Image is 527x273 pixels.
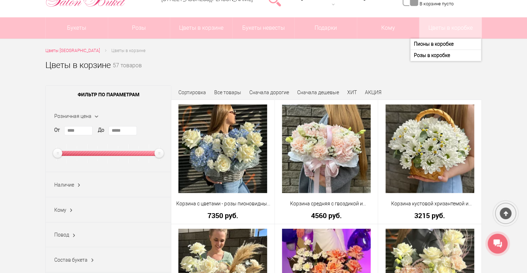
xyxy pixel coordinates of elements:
span: Цветы [GEOGRAPHIC_DATA] [45,48,100,53]
span: Состав букета [54,257,88,263]
label: До [98,126,104,134]
a: 7350 руб. [176,212,270,219]
a: Букеты невесты [233,17,295,39]
a: Букеты [46,17,108,39]
a: Корзина с цветами - розы пионовидные и голубая гортензия [176,200,270,207]
a: Подарки [295,17,357,39]
a: 3215 руб. [383,212,477,219]
h1: Цветы в корзине [45,59,111,72]
a: Сначала дешевые [297,90,339,95]
a: АКЦИЯ [365,90,382,95]
a: Пионы в коробке [410,39,481,50]
span: Наличие [54,182,74,188]
span: Сортировка [178,90,206,95]
img: Корзина средняя с гвоздикой и гортензией [282,104,371,193]
small: 57 товаров [113,63,142,80]
img: Корзина кустовой хризантемой и матрикарией [385,104,474,193]
a: Розы в коробке [410,50,481,61]
span: Цветы в корзине [111,48,145,53]
a: Цветы [GEOGRAPHIC_DATA] [45,47,100,55]
a: Все товары [214,90,241,95]
span: Кому [357,17,419,39]
a: Цветы в корзине [170,17,232,39]
img: Корзина с цветами - розы пионовидные и голубая гортензия [178,104,267,193]
span: В корзине пусто [420,1,454,6]
a: ХИТ [347,90,357,95]
a: Цветы в коробке [419,17,481,39]
span: Кому [54,207,66,213]
a: Сначала дорогие [249,90,289,95]
a: Розы [108,17,170,39]
a: Корзина средняя с гвоздикой и гортензией [279,200,373,207]
a: Корзина кустовой хризантемой и матрикарией [383,200,477,207]
span: Розничная цена [54,113,91,119]
span: Повод [54,232,69,238]
label: От [54,126,60,134]
a: 4560 руб. [279,212,373,219]
span: Фильтр по параметрам [46,86,171,103]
